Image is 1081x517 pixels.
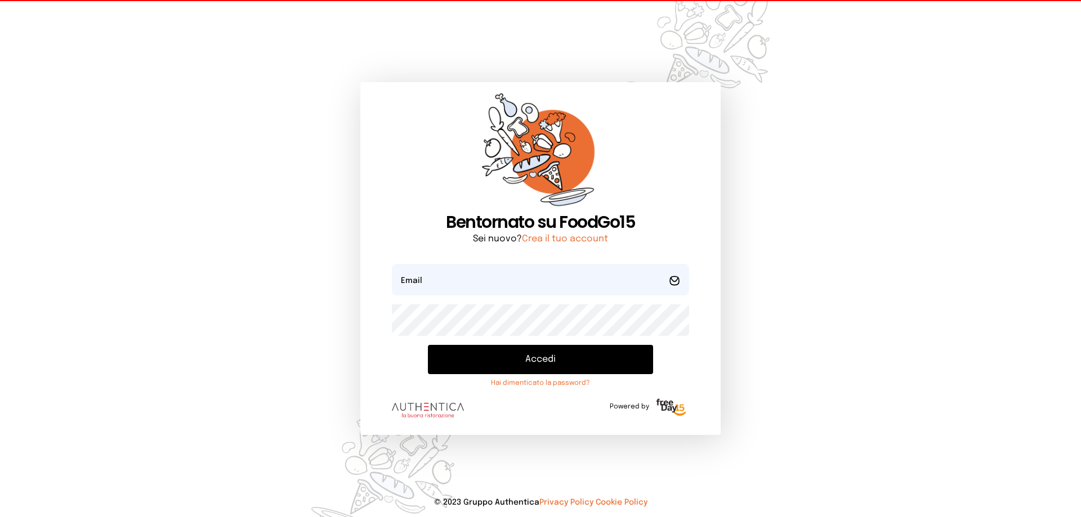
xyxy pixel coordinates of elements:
a: Privacy Policy [539,498,593,506]
button: Accedi [428,345,653,374]
img: logo.8f33a47.png [392,403,464,417]
p: © 2023 Gruppo Authentica [18,497,1063,508]
a: Crea il tuo account [522,234,608,244]
p: Sei nuovo? [392,232,689,246]
img: sticker-orange.65babaf.png [482,93,599,212]
a: Cookie Policy [596,498,647,506]
a: Hai dimenticato la password? [428,379,653,388]
img: logo-freeday.3e08031.png [654,397,689,419]
span: Powered by [610,402,649,411]
h1: Bentornato su FoodGo15 [392,212,689,232]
